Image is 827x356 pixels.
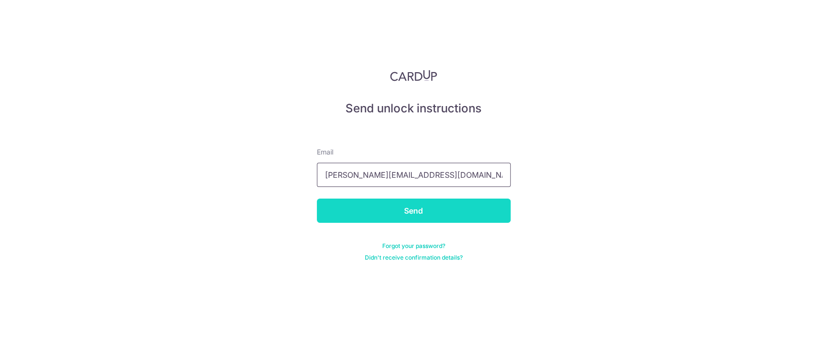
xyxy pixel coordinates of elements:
[390,70,437,81] img: CardUp Logo
[317,148,333,156] span: translation missing: en.devise.label.Email
[317,199,511,223] input: Send
[382,242,445,250] a: Forgot your password?
[365,254,463,262] a: Didn't receive confirmation details?
[317,101,511,116] h5: Send unlock instructions
[317,163,511,187] input: Enter your Email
